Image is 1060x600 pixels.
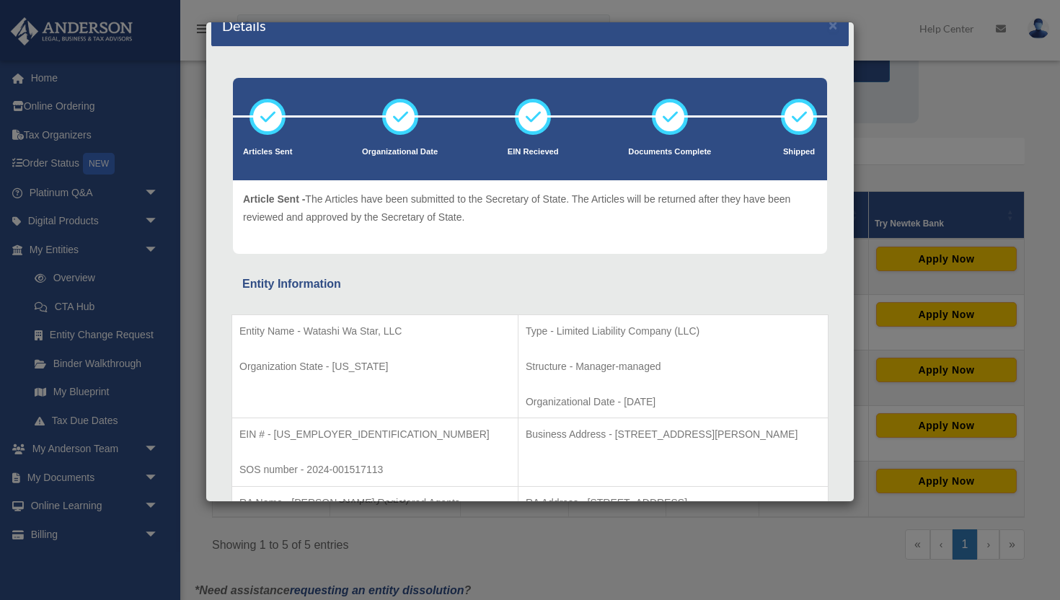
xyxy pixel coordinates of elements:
[243,145,292,159] p: Articles Sent
[508,145,559,159] p: EIN Recieved
[239,322,511,340] p: Entity Name - Watashi Wa Star, LLC
[362,145,438,159] p: Organizational Date
[243,190,817,226] p: The Articles have been submitted to the Secretary of State. The Articles will be returned after t...
[243,193,305,205] span: Article Sent -
[829,17,838,32] button: ×
[526,425,821,444] p: Business Address - [STREET_ADDRESS][PERSON_NAME]
[526,322,821,340] p: Type - Limited Liability Company (LLC)
[781,145,817,159] p: Shipped
[526,494,821,512] p: RA Address - [STREET_ADDRESS]
[526,358,821,376] p: Structure - Manager-managed
[628,145,711,159] p: Documents Complete
[526,393,821,411] p: Organizational Date - [DATE]
[239,358,511,376] p: Organization State - [US_STATE]
[239,494,511,512] p: RA Name - [PERSON_NAME] Registered Agents
[239,425,511,444] p: EIN # - [US_EMPLOYER_IDENTIFICATION_NUMBER]
[242,274,818,294] div: Entity Information
[239,461,511,479] p: SOS number - 2024-001517113
[222,15,266,35] h4: Details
